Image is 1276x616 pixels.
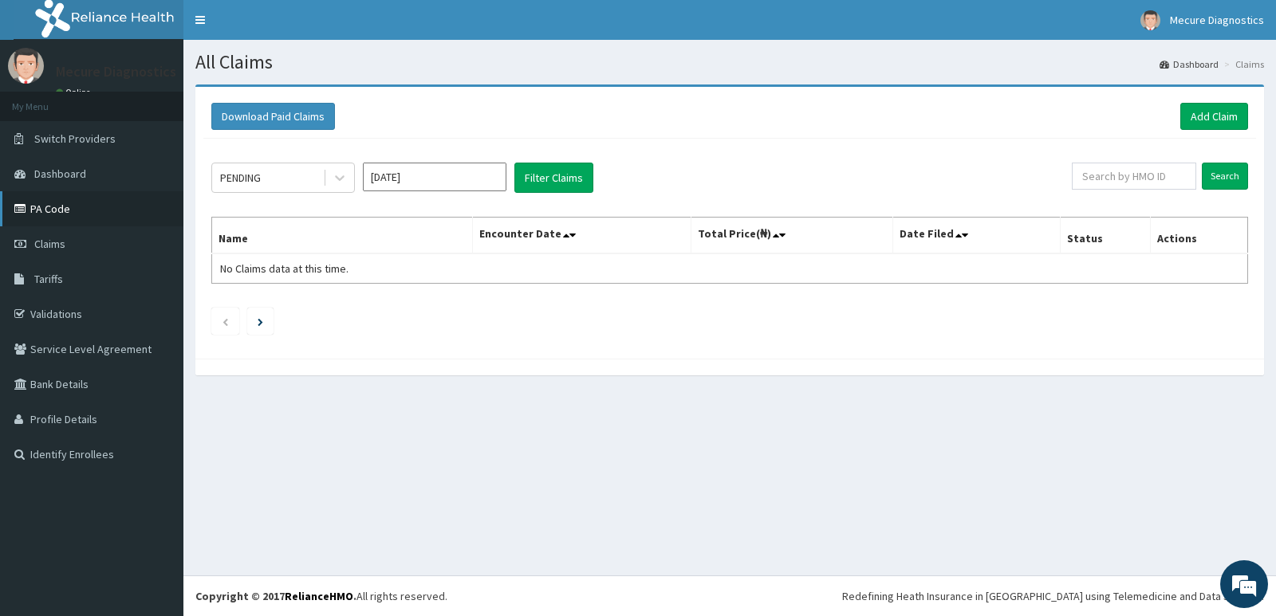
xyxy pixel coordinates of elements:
[220,261,349,276] span: No Claims data at this time.
[285,589,353,603] a: RelianceHMO
[1202,163,1248,190] input: Search
[1220,57,1264,71] li: Claims
[473,218,691,254] th: Encounter Date
[34,167,86,181] span: Dashboard
[363,163,506,191] input: Select Month and Year
[258,314,263,328] a: Next page
[34,237,65,251] span: Claims
[842,588,1264,604] div: Redefining Heath Insurance in [GEOGRAPHIC_DATA] using Telemedicine and Data Science!
[1072,163,1197,190] input: Search by HMO ID
[8,48,44,84] img: User Image
[183,575,1276,616] footer: All rights reserved.
[1170,13,1264,27] span: Mecure Diagnostics
[212,218,473,254] th: Name
[195,52,1264,73] h1: All Claims
[1060,218,1150,254] th: Status
[1140,10,1160,30] img: User Image
[1150,218,1247,254] th: Actions
[893,218,1061,254] th: Date Filed
[211,103,335,130] button: Download Paid Claims
[514,163,593,193] button: Filter Claims
[34,272,63,286] span: Tariffs
[1180,103,1248,130] a: Add Claim
[220,170,261,186] div: PENDING
[195,589,356,603] strong: Copyright © 2017 .
[1160,57,1219,71] a: Dashboard
[56,87,94,98] a: Online
[691,218,892,254] th: Total Price(₦)
[56,65,176,79] p: Mecure Diagnostics
[34,131,116,146] span: Switch Providers
[222,314,229,328] a: Previous page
